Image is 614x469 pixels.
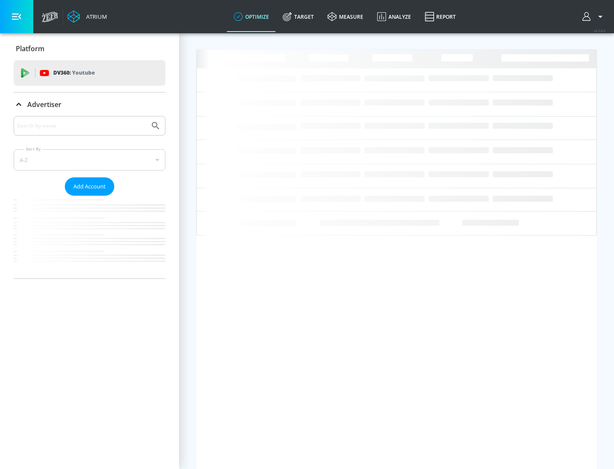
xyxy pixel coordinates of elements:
div: DV360: Youtube [14,60,165,86]
a: Atrium [67,10,107,23]
a: measure [321,1,370,32]
div: Platform [14,37,165,61]
div: Atrium [83,13,107,20]
a: optimize [227,1,276,32]
label: Sort By [24,146,43,152]
span: Add Account [73,182,106,191]
a: Target [276,1,321,32]
nav: list of Advertiser [14,196,165,278]
p: Advertiser [27,100,61,109]
p: Youtube [72,68,95,77]
div: A-Z [14,149,165,171]
a: Analyze [370,1,418,32]
button: Add Account [65,177,114,196]
input: Search by name [17,120,146,131]
span: v 4.24.0 [594,28,605,33]
p: DV360: [53,68,95,78]
p: Platform [16,44,44,53]
div: Advertiser [14,93,165,116]
div: Advertiser [14,116,165,278]
a: Report [418,1,463,32]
